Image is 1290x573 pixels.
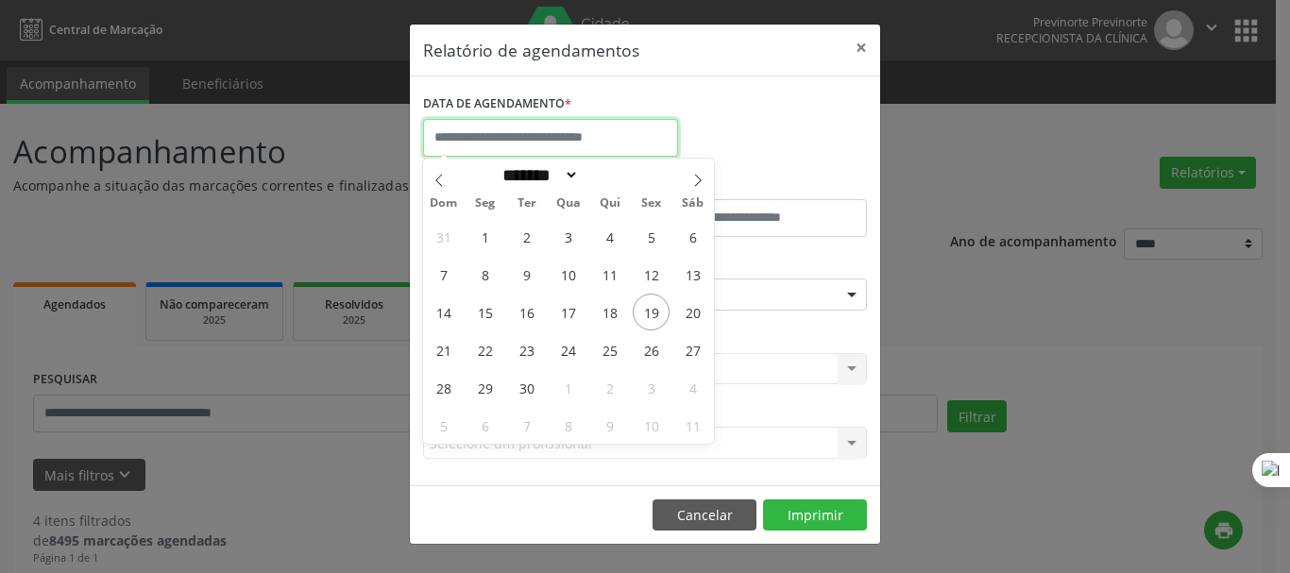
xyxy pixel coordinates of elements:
span: Setembro 12, 2025 [633,256,670,293]
button: Cancelar [653,499,756,531]
span: Setembro 3, 2025 [550,218,586,255]
span: Setembro 18, 2025 [591,294,628,330]
span: Setembro 28, 2025 [425,369,462,406]
span: Setembro 30, 2025 [508,369,545,406]
label: DATA DE AGENDAMENTO [423,90,571,119]
span: Setembro 14, 2025 [425,294,462,330]
button: Close [842,25,880,71]
span: Setembro 5, 2025 [633,218,670,255]
span: Setembro 1, 2025 [467,218,503,255]
span: Setembro 9, 2025 [508,256,545,293]
span: Outubro 2, 2025 [591,369,628,406]
span: Setembro 10, 2025 [550,256,586,293]
span: Setembro 13, 2025 [674,256,711,293]
span: Outubro 11, 2025 [674,407,711,444]
span: Setembro 25, 2025 [591,331,628,368]
span: Seg [465,197,506,210]
span: Setembro 11, 2025 [591,256,628,293]
span: Setembro 29, 2025 [467,369,503,406]
span: Outubro 6, 2025 [467,407,503,444]
span: Setembro 8, 2025 [467,256,503,293]
span: Outubro 9, 2025 [591,407,628,444]
span: Sex [631,197,672,210]
span: Outubro 10, 2025 [633,407,670,444]
button: Imprimir [763,499,867,531]
span: Outubro 8, 2025 [550,407,586,444]
span: Outubro 3, 2025 [633,369,670,406]
span: Setembro 21, 2025 [425,331,462,368]
input: Year [579,165,641,185]
span: Qua [548,197,589,210]
span: Outubro 5, 2025 [425,407,462,444]
span: Ter [506,197,548,210]
span: Setembro 2, 2025 [508,218,545,255]
span: Setembro 4, 2025 [591,218,628,255]
span: Setembro 20, 2025 [674,294,711,330]
h5: Relatório de agendamentos [423,38,639,62]
span: Setembro 22, 2025 [467,331,503,368]
label: ATÉ [650,170,867,199]
span: Outubro 1, 2025 [550,369,586,406]
span: Setembro 15, 2025 [467,294,503,330]
span: Outubro 7, 2025 [508,407,545,444]
span: Setembro 17, 2025 [550,294,586,330]
span: Setembro 24, 2025 [550,331,586,368]
span: Setembro 19, 2025 [633,294,670,330]
span: Outubro 4, 2025 [674,369,711,406]
span: Setembro 23, 2025 [508,331,545,368]
span: Qui [589,197,631,210]
span: Setembro 27, 2025 [674,331,711,368]
span: Agosto 31, 2025 [425,218,462,255]
select: Month [496,165,579,185]
span: Dom [423,197,465,210]
span: Sáb [672,197,714,210]
span: Setembro 6, 2025 [674,218,711,255]
span: Setembro 26, 2025 [633,331,670,368]
span: Setembro 7, 2025 [425,256,462,293]
span: Setembro 16, 2025 [508,294,545,330]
